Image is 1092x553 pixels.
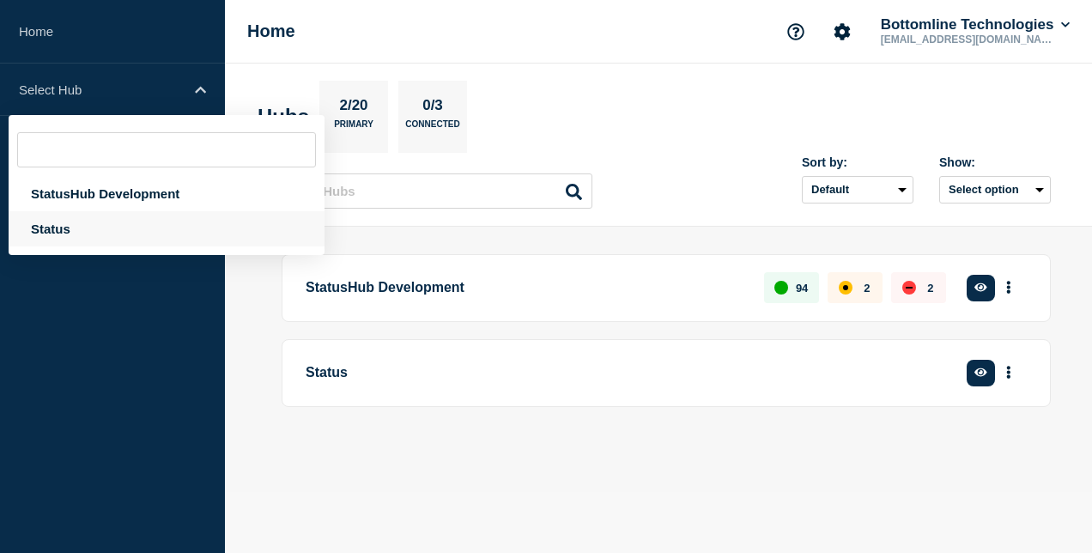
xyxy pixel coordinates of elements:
button: Account settings [824,14,860,50]
button: More actions [998,272,1020,304]
button: More actions [998,357,1020,389]
input: Search Hubs [266,173,592,209]
p: Status [306,357,926,389]
p: 2 [864,282,870,295]
div: Status [9,211,325,246]
p: 2 [927,282,933,295]
p: StatusHub Development [306,272,744,304]
p: 2/20 [333,97,374,119]
p: Select Hub [19,82,184,97]
h1: Home [247,21,295,41]
p: 0/3 [416,97,450,119]
button: Support [778,14,814,50]
div: affected [839,281,852,295]
div: up [774,281,788,295]
p: [EMAIL_ADDRESS][DOMAIN_NAME] [877,33,1056,46]
p: Connected [405,119,459,137]
button: Bottomline Technologies [877,16,1073,33]
div: down [902,281,916,295]
div: StatusHub Development [9,176,325,211]
div: Show: [939,155,1051,169]
button: Select option [939,176,1051,204]
p: 94 [796,282,808,295]
select: Sort by [802,176,913,204]
h2: Hubs [258,105,309,129]
p: Primary [334,119,373,137]
div: Sort by: [802,155,913,169]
